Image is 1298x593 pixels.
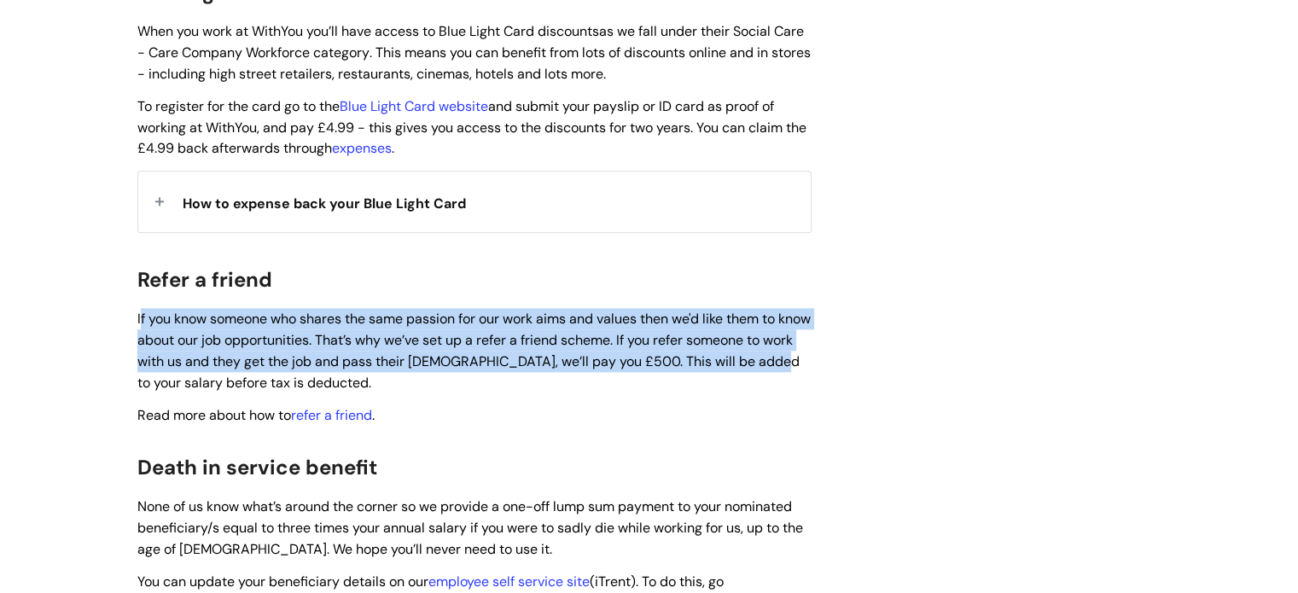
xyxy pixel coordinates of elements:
span: None of us know what’s around the corner so we provide a one-off lump sum payment to your nominat... [137,497,803,558]
span: Death in service benefit [137,454,377,480]
span: Refer a friend [137,266,272,293]
a: employee self service site [428,573,590,590]
span: Read more about how to . [137,406,375,424]
a: expenses [332,139,392,157]
span: To register for the card go to the and submit your payslip or ID card as proof of working at With... [137,97,806,158]
span: as we fall under their Social Care - Care Company Workforce category [137,22,804,61]
a: Blue Light Card website [340,97,488,115]
span: How to expense back your Blue Light Card [183,195,466,212]
span: If you know someone who shares the same passion for our work aims and values then we'd like them ... [137,310,811,391]
a: refer a friend [291,406,372,424]
span: When you work at WithYou you’ll have access to Blue Light Card discounts . This means you can ben... [137,22,811,83]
